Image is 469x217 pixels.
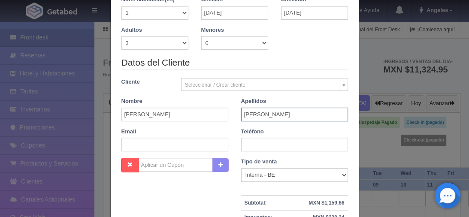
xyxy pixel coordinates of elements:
[241,158,277,166] label: Tipo de venta
[241,196,275,211] th: Subtotal:
[121,97,142,105] label: Nombre
[201,26,224,34] label: Menores
[309,200,344,206] strong: MXN $1,159.66
[201,6,268,20] input: DD-MM-AAAA
[185,78,336,91] span: Seleccionar / Crear cliente
[281,6,348,20] input: DD-MM-AAAA
[181,78,348,91] a: Seleccionar / Crear cliente
[138,158,213,172] input: Aplicar un Cupón
[121,26,142,34] label: Adultos
[121,56,348,69] legend: Datos del Cliente
[121,128,136,136] label: Email
[241,97,266,105] label: Apellidos
[115,78,175,86] label: Cliente
[241,128,264,136] label: Teléfono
